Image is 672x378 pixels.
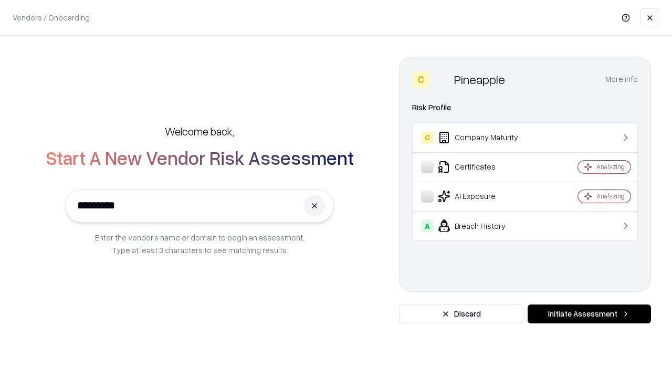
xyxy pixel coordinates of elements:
[421,131,434,144] div: C
[165,124,234,139] h5: Welcome back,
[412,71,429,88] div: C
[454,71,505,88] div: Pineapple
[421,219,434,232] div: A
[433,71,450,88] img: Pineapple
[596,162,625,171] div: Analyzing
[528,304,651,323] button: Initiate Assessment
[412,101,638,114] div: Risk Profile
[46,147,354,168] h2: Start A New Vendor Risk Assessment
[421,161,547,173] div: Certificates
[596,192,625,201] div: Analyzing
[421,131,547,144] div: Company Maturity
[421,190,547,203] div: AI Exposure
[399,304,523,323] button: Discard
[95,231,304,256] p: Enter the vendor’s name or domain to begin an assessment. Type at least 3 characters to see match...
[605,70,638,89] button: More info
[421,219,547,232] div: Breach History
[13,12,90,23] p: Vendors / Onboarding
